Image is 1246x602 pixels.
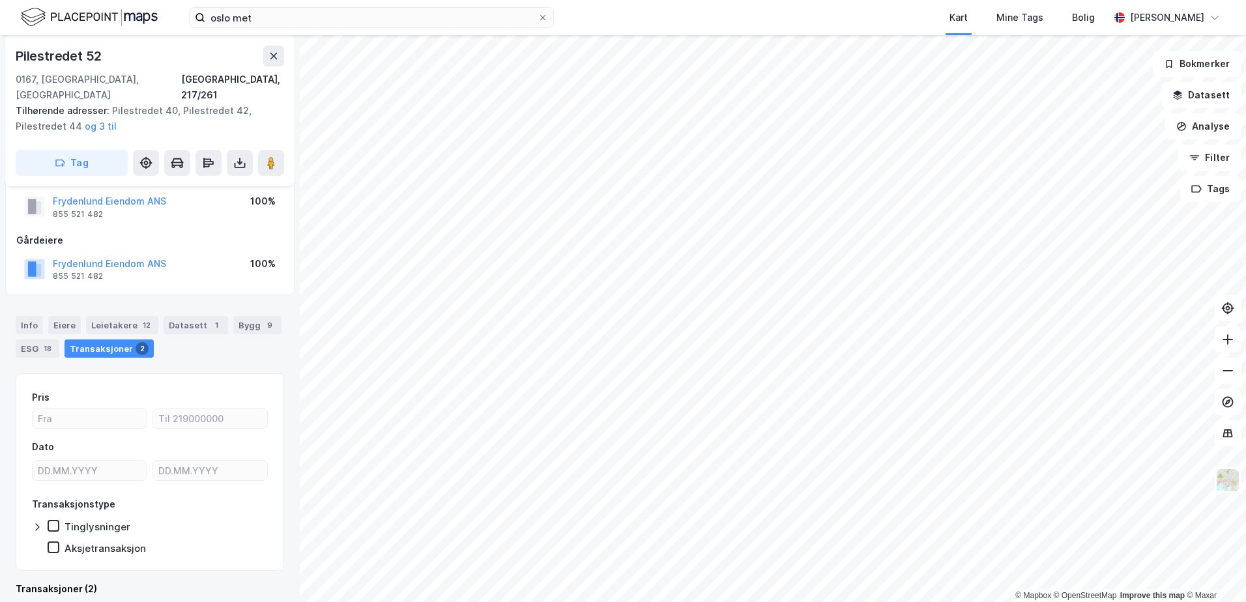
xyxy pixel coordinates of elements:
[48,316,81,334] div: Eiere
[1015,591,1051,600] a: Mapbox
[181,72,284,103] div: [GEOGRAPHIC_DATA], 217/261
[250,193,276,209] div: 100%
[16,339,59,358] div: ESG
[205,8,538,27] input: Søk på adresse, matrikkel, gårdeiere, leietakere eller personer
[16,150,128,176] button: Tag
[16,103,274,134] div: Pilestredet 40, Pilestredet 42, Pilestredet 44
[140,319,153,332] div: 12
[1130,10,1204,25] div: [PERSON_NAME]
[32,439,54,455] div: Dato
[949,10,968,25] div: Kart
[210,319,223,332] div: 1
[1215,468,1240,493] img: Z
[153,461,267,480] input: DD.MM.YYYY
[86,316,158,334] div: Leietakere
[263,319,276,332] div: 9
[53,209,103,220] div: 855 521 482
[65,339,154,358] div: Transaksjoner
[1165,113,1241,139] button: Analyse
[16,233,283,248] div: Gårdeiere
[16,316,43,334] div: Info
[1072,10,1095,25] div: Bolig
[1178,145,1241,171] button: Filter
[153,408,267,428] input: Til 219000000
[1054,591,1117,600] a: OpenStreetMap
[41,342,54,355] div: 18
[233,316,282,334] div: Bygg
[136,342,149,355] div: 2
[250,256,276,272] div: 100%
[1161,82,1241,108] button: Datasett
[65,542,146,554] div: Aksjetransaksjon
[65,521,130,533] div: Tinglysninger
[996,10,1043,25] div: Mine Tags
[1181,539,1246,602] div: Kontrollprogram for chat
[1153,51,1241,77] button: Bokmerker
[33,461,147,480] input: DD.MM.YYYY
[16,72,181,103] div: 0167, [GEOGRAPHIC_DATA], [GEOGRAPHIC_DATA]
[16,46,104,66] div: Pilestredet 52
[164,316,228,334] div: Datasett
[1180,176,1241,202] button: Tags
[33,408,147,428] input: Fra
[16,105,112,116] span: Tilhørende adresser:
[32,390,50,405] div: Pris
[32,496,115,512] div: Transaksjonstype
[16,581,284,597] div: Transaksjoner (2)
[1181,539,1246,602] iframe: Chat Widget
[21,6,158,29] img: logo.f888ab2527a4732fd821a326f86c7f29.svg
[53,271,103,281] div: 855 521 482
[1120,591,1185,600] a: Improve this map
